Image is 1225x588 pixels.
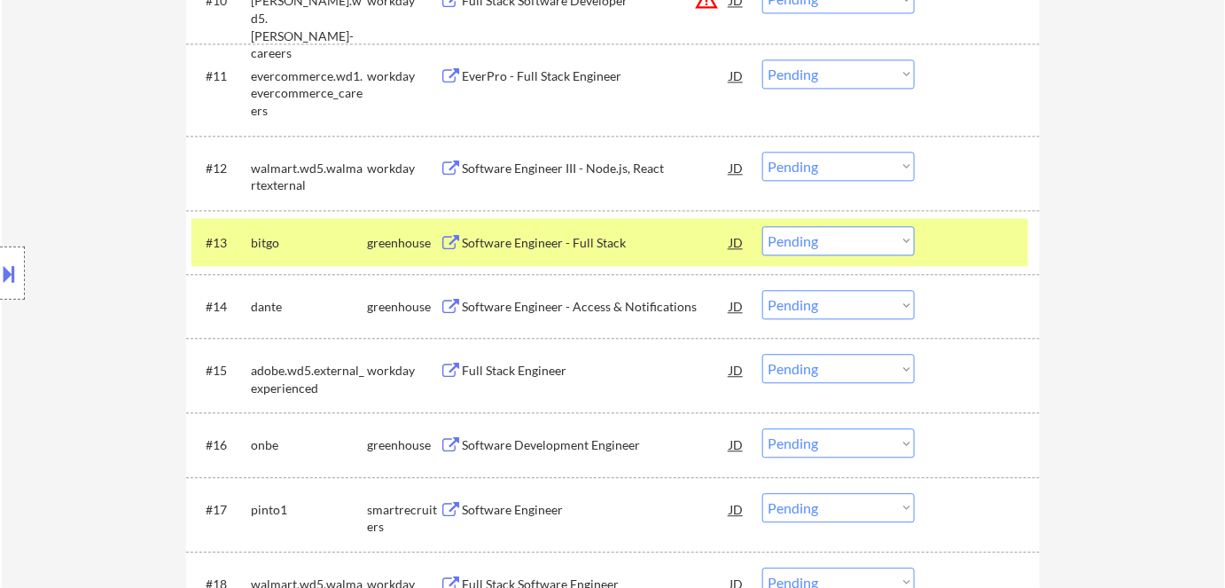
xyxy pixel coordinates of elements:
[367,501,440,536] div: smartrecruiters
[206,67,237,85] div: #11
[367,67,440,85] div: workday
[251,436,367,454] div: onbe
[728,226,745,258] div: JD
[367,436,440,454] div: greenhouse
[462,436,730,454] div: Software Development Engineer
[251,67,367,120] div: evercommerce.wd1.evercommerce_careers
[251,501,367,519] div: pinto1
[462,501,730,519] div: Software Engineer
[462,362,730,380] div: Full Stack Engineer
[206,436,237,454] div: #16
[367,234,440,252] div: greenhouse
[728,493,745,525] div: JD
[462,160,730,177] div: Software Engineer III - Node.js, React
[367,362,440,380] div: workday
[728,290,745,322] div: JD
[728,428,745,460] div: JD
[462,298,730,316] div: Software Engineer - Access & Notifications
[728,152,745,184] div: JD
[367,160,440,177] div: workday
[206,501,237,519] div: #17
[728,59,745,91] div: JD
[367,298,440,316] div: greenhouse
[462,234,730,252] div: Software Engineer - Full Stack
[728,354,745,386] div: JD
[462,67,730,85] div: EverPro - Full Stack Engineer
